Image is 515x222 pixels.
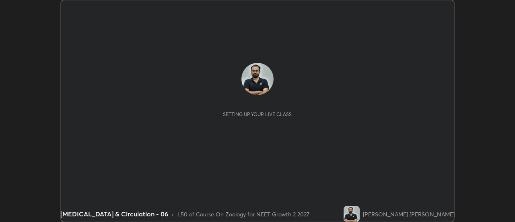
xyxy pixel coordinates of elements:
div: • [171,210,174,218]
img: b085cb20fb0f4526aa32f9ad54b1e8dd.jpg [241,63,274,95]
div: [PERSON_NAME] [PERSON_NAME] [363,210,455,218]
div: [MEDICAL_DATA] & Circulation - 06 [60,209,168,219]
div: Setting up your live class [223,111,292,117]
img: b085cb20fb0f4526aa32f9ad54b1e8dd.jpg [344,206,360,222]
div: L50 of Course On Zoology for NEET Growth 2 2027 [177,210,309,218]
